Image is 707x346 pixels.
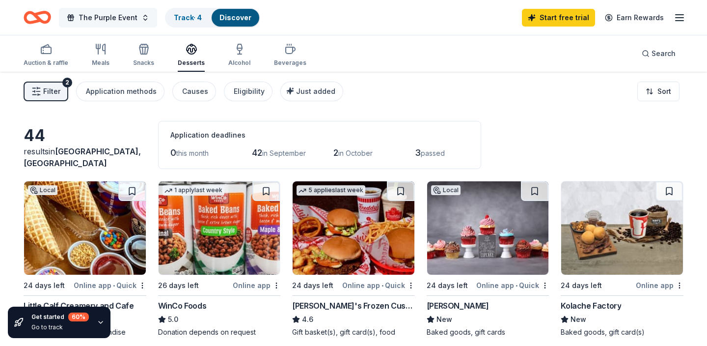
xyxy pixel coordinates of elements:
a: Earn Rewards [599,9,670,27]
span: Search [652,48,676,59]
a: Track· 4 [174,13,202,22]
a: Image for WinCo Foods1 applylast week26 days leftOnline appWinCo Foods5.0Donation depends on request [158,181,281,337]
div: Beverages [274,59,306,67]
div: Donation depends on request [158,327,281,337]
img: Image for Little Calf Creamery and Cafe [24,181,146,275]
div: 24 days left [292,280,333,291]
div: Online app [233,279,280,291]
div: Get started [31,313,89,321]
span: in [24,146,141,168]
div: Online app Quick [342,279,415,291]
div: 44 [24,126,146,145]
img: Image for Nadia Cakes [427,181,549,275]
div: 24 days left [561,280,602,291]
a: Home [24,6,51,29]
div: Causes [182,86,208,97]
a: Image for Nadia CakesLocal24 days leftOnline app•Quick[PERSON_NAME]NewBaked goods, gift cards [427,181,549,337]
button: Sort [637,82,680,101]
div: Snacks [133,59,154,67]
a: Image for Freddy's Frozen Custard & Steakburgers5 applieslast week24 days leftOnline app•Quick[PE... [292,181,415,337]
button: Beverages [274,39,306,72]
span: 5.0 [168,314,178,325]
div: Auction & raffle [24,59,68,67]
span: 0 [170,147,176,158]
button: Just added [280,82,343,101]
span: in October [338,149,373,157]
div: Eligibility [234,86,265,97]
div: 5 applies last week [297,185,365,196]
span: Sort [657,86,671,97]
button: Track· 4Discover [165,8,260,28]
span: New [436,314,452,325]
div: Alcohol [228,59,250,67]
div: Online app Quick [476,279,549,291]
button: Filter2 [24,82,68,101]
button: Application methods [76,82,164,101]
button: Auction & raffle [24,39,68,72]
span: passed [421,149,445,157]
div: Gift basket(s), gift card(s), food [292,327,415,337]
div: Online app [636,279,683,291]
span: • [113,282,115,289]
button: Alcohol [228,39,250,72]
a: Image for Little Calf Creamery and CafeLocal24 days leftOnline app•QuickLittle Calf Creamery and ... [24,181,146,337]
span: • [516,282,517,289]
button: Desserts [178,39,205,72]
button: Search [634,44,683,63]
div: Application methods [86,86,157,97]
div: 24 days left [24,280,65,291]
div: Meals [92,59,109,67]
span: The Purple Event [79,12,137,24]
div: [PERSON_NAME] [427,300,489,312]
div: results [24,145,146,169]
div: Local [28,185,57,195]
div: [PERSON_NAME]'s Frozen Custard & Steakburgers [292,300,415,312]
div: Application deadlines [170,129,469,141]
a: Start free trial [522,9,595,27]
span: in September [262,149,306,157]
div: 24 days left [427,280,468,291]
button: Causes [172,82,216,101]
span: • [381,282,383,289]
div: WinCo Foods [158,300,207,312]
div: 60 % [68,313,89,321]
span: 3 [415,147,421,158]
div: 26 days left [158,280,199,291]
button: Snacks [133,39,154,72]
img: Image for WinCo Foods [159,181,280,275]
a: Discover [219,13,251,22]
span: this month [176,149,209,157]
button: The Purple Event [59,8,157,28]
span: [GEOGRAPHIC_DATA], [GEOGRAPHIC_DATA] [24,146,141,168]
span: Filter [43,86,60,97]
div: Go to track [31,323,89,331]
span: New [571,314,586,325]
div: Online app Quick [74,279,146,291]
span: Just added [296,87,335,95]
div: Baked goods, gift card(s) [561,327,683,337]
span: 42 [252,147,262,158]
span: 4.6 [302,314,313,325]
div: 1 apply last week [163,185,224,196]
button: Meals [92,39,109,72]
img: Image for Kolache Factory [561,181,683,275]
button: Eligibility [224,82,272,101]
div: 2 [62,78,72,87]
div: Desserts [178,59,205,67]
span: 2 [333,147,338,158]
div: Baked goods, gift cards [427,327,549,337]
a: Image for Kolache Factory24 days leftOnline appKolache FactoryNewBaked goods, gift card(s) [561,181,683,337]
div: Kolache Factory [561,300,621,312]
img: Image for Freddy's Frozen Custard & Steakburgers [293,181,414,275]
div: Local [431,185,461,195]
